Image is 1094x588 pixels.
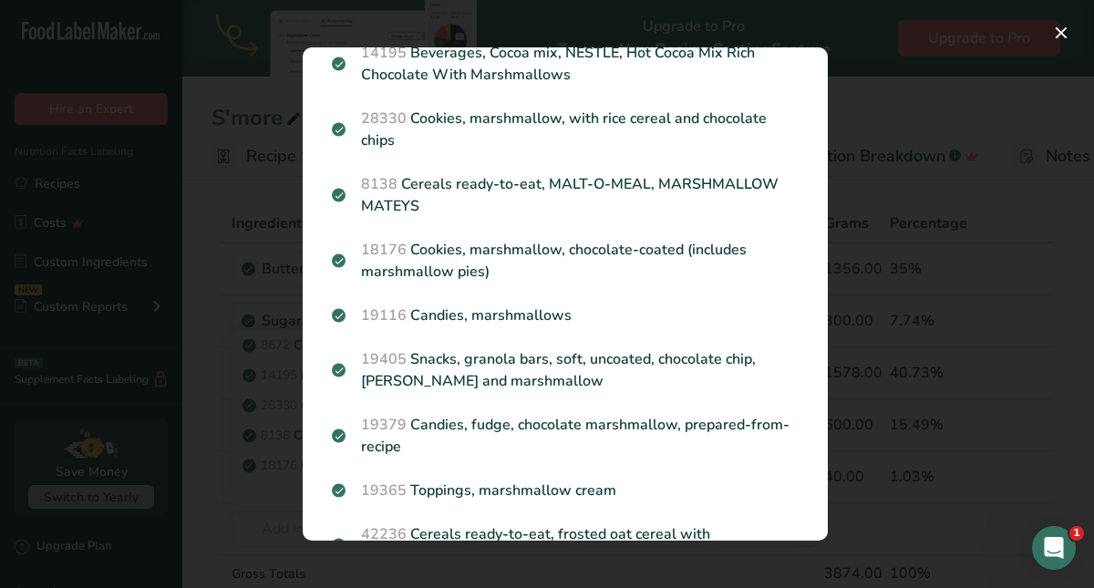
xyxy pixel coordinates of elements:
span: 19379 [361,415,407,435]
p: Candies, marshmallows [332,304,799,326]
p: Cereals ready-to-eat, MALT-O-MEAL, MARSHMALLOW MATEYS [332,173,799,217]
p: Snacks, granola bars, soft, uncoated, chocolate chip, [PERSON_NAME] and marshmallow [332,348,799,392]
p: Cereals ready-to-eat, frosted oat cereal with marshmallows [332,523,799,567]
p: Cookies, marshmallow, with rice cereal and chocolate chips [332,108,799,151]
span: 8138 [361,174,397,194]
span: 1 [1069,526,1084,541]
span: 18176 [361,240,407,260]
span: 19116 [361,305,407,325]
span: 28330 [361,108,407,129]
iframe: Intercom live chat [1032,526,1076,570]
p: Cookies, marshmallow, chocolate-coated (includes marshmallow pies) [332,239,799,283]
span: 42236 [361,524,407,544]
span: 14195 [361,43,407,63]
span: 19405 [361,349,407,369]
p: Candies, fudge, chocolate marshmallow, prepared-from-recipe [332,414,799,458]
p: Toppings, marshmallow cream [332,480,799,501]
span: 19365 [361,480,407,500]
p: Beverages, Cocoa mix, NESTLE, Hot Cocoa Mix Rich Chocolate With Marshmallows [332,42,799,86]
